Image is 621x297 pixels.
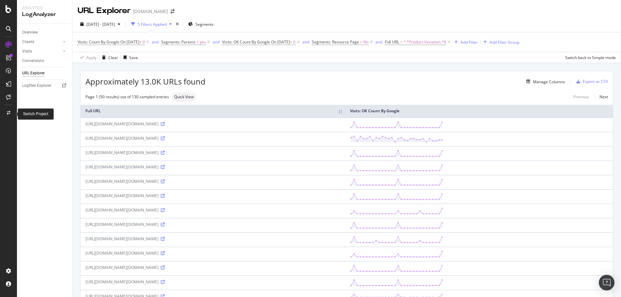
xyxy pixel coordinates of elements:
[345,105,613,117] th: Visits: OK Count By Google
[293,38,295,47] span: 0
[196,39,199,45] span: =
[403,38,446,47] span: ^.*Product-Variation.*$
[139,39,142,45] span: >
[85,164,340,170] div: [URL][DOMAIN_NAME][DOMAIN_NAME]
[171,9,174,14] div: arrow-right-arrow-left
[78,52,97,63] button: Apply
[172,92,196,102] div: neutral label
[186,19,216,29] button: Segments
[81,105,345,117] th: Full URL: activate to sort column ascending
[174,21,180,27] div: times
[85,250,340,256] div: [URL][DOMAIN_NAME][DOMAIN_NAME]
[85,150,340,155] div: [URL][DOMAIN_NAME][DOMAIN_NAME]
[302,39,309,45] button: and
[85,135,340,141] div: [URL][DOMAIN_NAME][DOMAIN_NAME]
[533,79,565,85] div: Manage Columns
[524,78,565,86] button: Manage Columns
[108,55,118,60] div: Clear
[290,39,292,45] span: >
[143,38,145,47] span: 0
[22,57,68,64] a: Conversions
[583,79,608,84] div: Export as CSV
[360,39,362,45] span: =
[385,39,399,45] span: Full URL
[490,39,519,45] div: Add Filter Group
[129,19,174,29] button: 5 Filters Applied
[85,193,340,198] div: [URL][DOMAIN_NAME][DOMAIN_NAME]
[121,52,138,63] button: Save
[22,82,51,89] div: Logfiles Explorer
[85,121,340,127] div: [URL][DOMAIN_NAME][DOMAIN_NAME]
[86,22,115,27] span: [DATE] - [DATE]
[22,48,32,55] div: Visits
[594,92,608,102] a: Next
[85,279,340,285] div: [URL][DOMAIN_NAME][DOMAIN_NAME]
[375,39,382,45] button: and
[78,39,119,45] span: Visits: Count By Google
[129,55,138,60] div: Save
[200,38,206,47] span: yes
[78,19,123,29] button: [DATE] - [DATE]
[133,8,168,15] div: [DOMAIN_NAME]
[22,11,67,18] div: LogAnalyzer
[22,70,45,77] div: URL Explorer
[78,5,130,16] div: URL Explorer
[22,48,61,55] a: Visits
[565,55,616,60] div: Switch back to Simple mode
[86,55,97,60] div: Apply
[85,265,340,270] div: [URL][DOMAIN_NAME][DOMAIN_NAME]
[22,57,44,64] div: Conversions
[195,22,214,27] span: Segments
[563,52,616,63] button: Switch back to Simple mode
[22,29,38,36] div: Overview
[22,82,68,89] a: Logfiles Explorer
[481,38,519,46] button: Add Filter Group
[22,70,68,77] a: URL Explorer
[22,39,61,45] a: Crawls
[120,39,139,45] span: On [DATE]
[213,39,220,45] button: and
[574,76,608,87] button: Export as CSV
[138,22,167,27] div: 5 Filters Applied
[22,5,67,11] div: Analytics
[312,39,359,45] span: Segments: Resource Page
[363,38,369,47] span: No
[152,39,159,45] button: and
[161,39,195,45] span: Segments: Params
[85,236,340,242] div: [URL][DOMAIN_NAME][DOMAIN_NAME]
[85,207,340,213] div: [URL][DOMAIN_NAME][DOMAIN_NAME]
[400,39,402,45] span: =
[461,39,478,45] div: Add Filter
[85,179,340,184] div: [URL][DOMAIN_NAME][DOMAIN_NAME]
[174,95,194,99] span: Quick View
[222,39,270,45] span: Visits: OK Count By Google
[599,275,614,290] div: Open Intercom Messenger
[85,222,340,227] div: [URL][DOMAIN_NAME][DOMAIN_NAME]
[452,38,478,46] button: Add Filter
[85,76,205,87] span: Approximately 13.0K URLs found
[23,111,48,117] div: Switch Project
[85,94,169,100] div: Page 1 (50 results) out of 130 sampled entries
[22,39,34,45] div: Crawls
[271,39,290,45] span: On [DATE]
[99,52,118,63] button: Clear
[22,29,68,36] a: Overview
